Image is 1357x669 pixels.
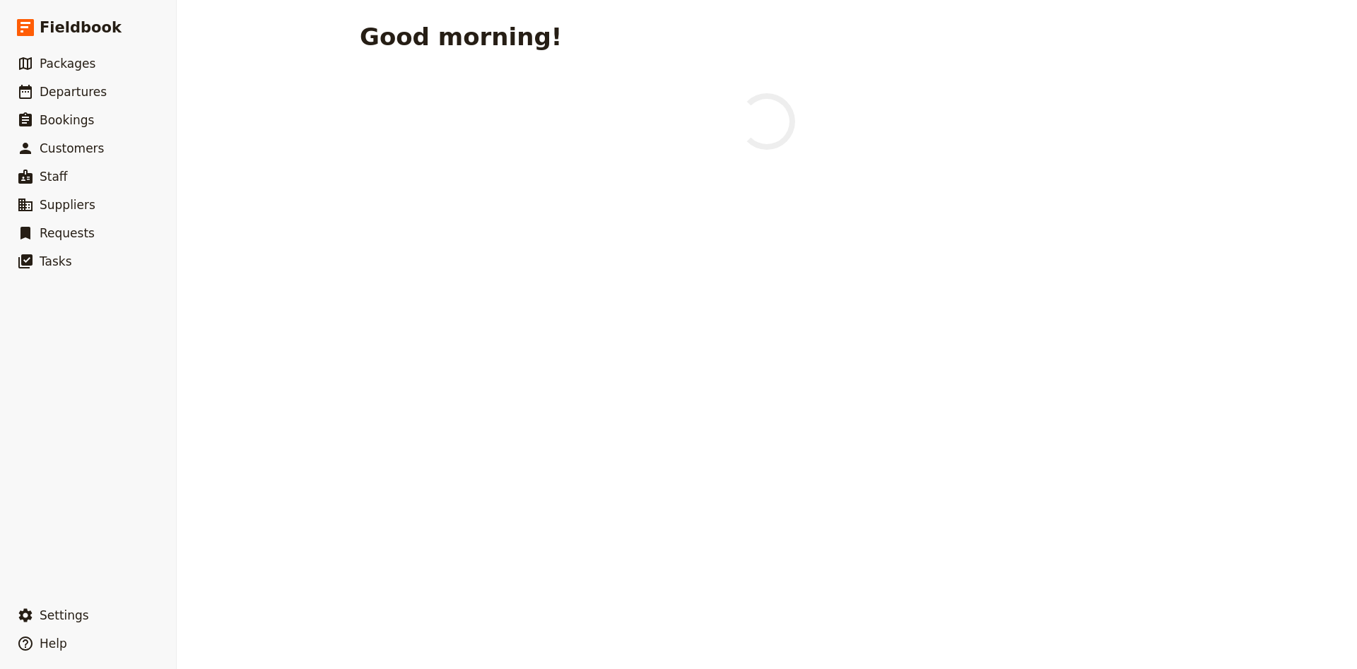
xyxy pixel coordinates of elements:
span: Settings [40,608,89,622]
span: Packages [40,57,95,71]
h1: Good morning! [360,23,562,51]
span: Tasks [40,254,72,268]
span: Customers [40,141,104,155]
span: Fieldbook [40,17,122,38]
span: Staff [40,170,68,184]
span: Departures [40,85,107,99]
span: Bookings [40,113,94,127]
span: Help [40,637,67,651]
span: Requests [40,226,95,240]
span: Suppliers [40,198,95,212]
